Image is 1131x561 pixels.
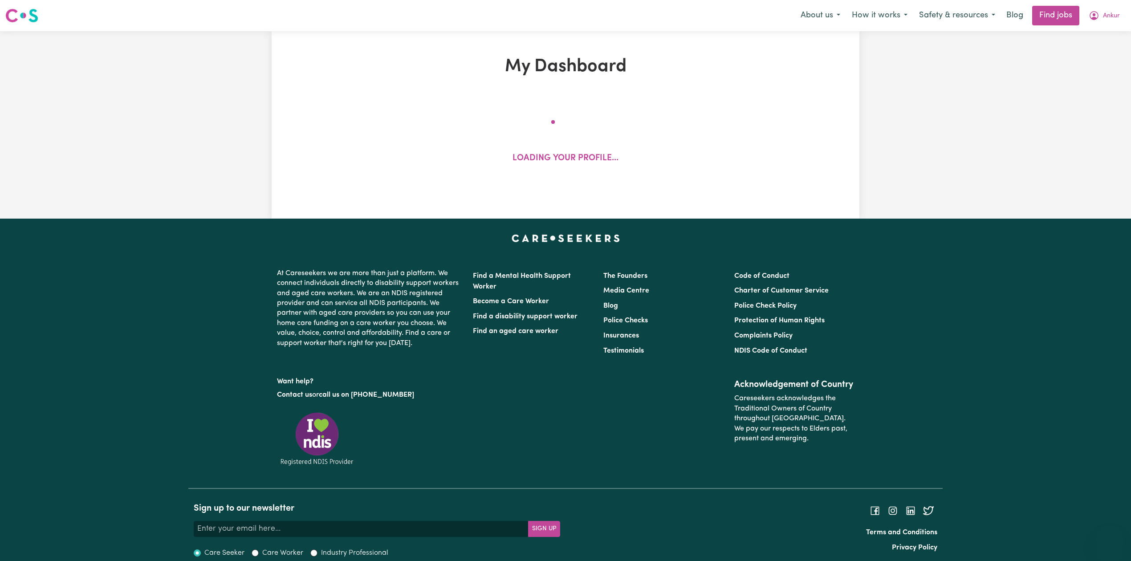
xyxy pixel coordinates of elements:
[473,272,571,290] a: Find a Mental Health Support Worker
[1001,6,1029,25] a: Blog
[905,507,916,514] a: Follow Careseekers on LinkedIn
[734,317,825,324] a: Protection of Human Rights
[866,529,937,536] a: Terms and Conditions
[194,503,560,514] h2: Sign up to our newsletter
[194,521,529,537] input: Enter your email here...
[512,235,620,242] a: Careseekers home page
[734,379,854,390] h2: Acknowledgement of Country
[734,302,797,309] a: Police Check Policy
[277,373,462,386] p: Want help?
[375,56,756,77] h1: My Dashboard
[1103,11,1120,21] span: Ankur
[1032,6,1079,25] a: Find jobs
[870,507,880,514] a: Follow Careseekers on Facebook
[734,332,793,339] a: Complaints Policy
[734,390,854,447] p: Careseekers acknowledges the Traditional Owners of Country throughout [GEOGRAPHIC_DATA]. We pay o...
[1083,6,1126,25] button: My Account
[262,548,303,558] label: Care Worker
[603,272,647,280] a: The Founders
[892,544,937,551] a: Privacy Policy
[795,6,846,25] button: About us
[321,548,388,558] label: Industry Professional
[734,347,807,354] a: NDIS Code of Conduct
[473,298,549,305] a: Become a Care Worker
[277,411,357,467] img: Registered NDIS provider
[473,313,578,320] a: Find a disability support worker
[734,272,789,280] a: Code of Conduct
[277,391,312,398] a: Contact us
[734,287,829,294] a: Charter of Customer Service
[913,6,1001,25] button: Safety & resources
[5,8,38,24] img: Careseekers logo
[887,507,898,514] a: Follow Careseekers on Instagram
[5,5,38,26] a: Careseekers logo
[277,265,462,352] p: At Careseekers we are more than just a platform. We connect individuals directly to disability su...
[923,507,934,514] a: Follow Careseekers on Twitter
[846,6,913,25] button: How it works
[319,391,414,398] a: call us on [PHONE_NUMBER]
[603,302,618,309] a: Blog
[1095,525,1124,554] iframe: Button to launch messaging window
[277,386,462,403] p: or
[603,332,639,339] a: Insurances
[473,328,558,335] a: Find an aged care worker
[513,152,618,165] p: Loading your profile...
[204,548,244,558] label: Care Seeker
[528,521,560,537] button: Subscribe
[603,287,649,294] a: Media Centre
[603,347,644,354] a: Testimonials
[603,317,648,324] a: Police Checks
